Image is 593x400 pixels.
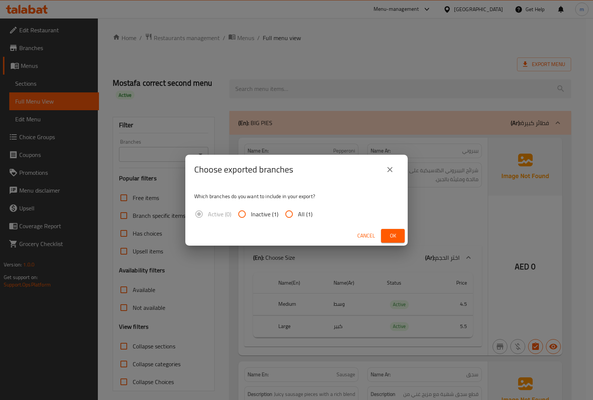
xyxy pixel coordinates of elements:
button: Cancel [354,229,378,243]
span: Ok [387,231,399,240]
span: Active (0) [208,210,231,219]
span: Inactive (1) [251,210,278,219]
span: Cancel [357,231,375,240]
h2: Choose exported branches [194,164,293,176]
span: All (1) [298,210,312,219]
p: Which branches do you want to include in your export? [194,193,399,200]
button: Ok [381,229,405,243]
button: close [381,161,399,178]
